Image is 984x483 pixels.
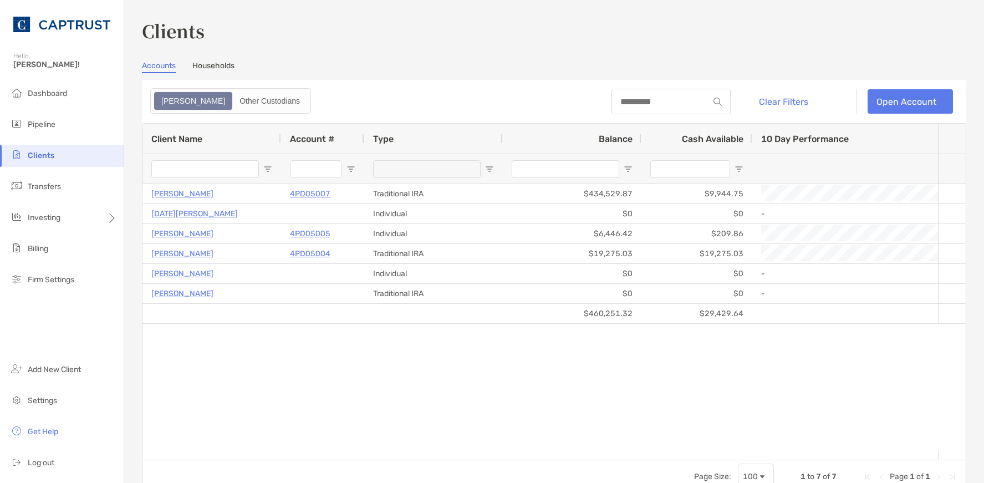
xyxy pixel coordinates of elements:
img: get-help icon [10,424,23,438]
div: Traditional IRA [364,244,503,263]
div: $0 [641,264,752,283]
a: Open Account [868,89,953,114]
span: 7 [816,472,821,481]
img: clients icon [10,148,23,161]
div: $9,944.75 [641,184,752,204]
span: Log out [28,458,54,467]
img: transfers icon [10,179,23,192]
button: Open Filter Menu [485,165,494,174]
span: of [823,472,830,481]
input: Client Name Filter Input [151,160,259,178]
div: $460,251.32 [503,304,641,323]
span: Firm Settings [28,275,74,284]
div: $6,446.42 [503,224,641,243]
div: Traditional IRA [364,184,503,204]
span: Investing [28,213,60,222]
span: [PERSON_NAME]! [13,60,117,69]
span: to [807,472,814,481]
button: Open Filter Menu [346,165,355,174]
a: 4PD05005 [290,227,330,241]
a: Households [192,61,234,73]
a: [PERSON_NAME] [151,227,213,241]
span: of [916,472,924,481]
div: Last Page [948,472,957,481]
span: Add New Client [28,365,81,374]
button: Open Filter Menu [735,165,743,174]
div: $0 [641,284,752,303]
div: Individual [364,224,503,243]
h3: Clients [142,18,966,43]
a: 4PD05004 [290,247,330,261]
div: $434,529.87 [503,184,641,204]
img: investing icon [10,210,23,223]
a: [PERSON_NAME] [151,187,213,201]
span: Page [890,472,908,481]
img: input icon [713,98,722,106]
span: Billing [28,244,48,253]
div: $0 [503,264,641,283]
div: $209.86 [641,224,752,243]
div: $19,275.03 [503,244,641,263]
div: - [761,205,965,223]
input: Account # Filter Input [290,160,342,178]
span: Client Name [151,134,202,144]
div: Other Custodians [233,93,306,109]
button: Open Filter Menu [624,165,633,174]
div: $19,275.03 [641,244,752,263]
span: Pipeline [28,120,55,129]
span: Type [373,134,394,144]
div: Next Page [935,472,944,481]
span: 1 [801,472,805,481]
img: settings icon [10,393,23,406]
div: $0 [641,204,752,223]
span: 1 [925,472,930,481]
button: Open Filter Menu [263,165,272,174]
button: Clear Filters [742,89,817,114]
div: Zoe [155,93,231,109]
img: dashboard icon [10,86,23,99]
a: [DATE][PERSON_NAME] [151,207,238,221]
input: Balance Filter Input [512,160,619,178]
span: Settings [28,396,57,405]
div: Previous Page [876,472,885,481]
div: $0 [503,204,641,223]
a: [PERSON_NAME] [151,267,213,281]
img: add_new_client icon [10,362,23,375]
div: Individual [364,264,503,283]
img: billing icon [10,241,23,255]
div: 10 Day Performance [761,124,852,154]
div: $0 [503,284,641,303]
div: - [761,284,965,303]
div: - [761,265,965,283]
a: [PERSON_NAME] [151,287,213,301]
div: Traditional IRA [364,284,503,303]
span: Get Help [28,427,58,436]
span: 1 [910,472,915,481]
span: Transfers [28,182,61,191]
a: [PERSON_NAME] [151,247,213,261]
span: Balance [599,134,633,144]
a: Accounts [142,61,176,73]
input: Cash Available Filter Input [650,160,730,178]
img: logout icon [10,455,23,469]
img: CAPTRUST Logo [13,4,110,44]
span: Account # [290,134,334,144]
div: segmented control [150,88,311,114]
div: Page Size: [694,472,731,481]
div: $29,429.64 [641,304,752,323]
div: Individual [364,204,503,223]
img: pipeline icon [10,117,23,130]
div: 100 [743,472,758,481]
a: 4PD05007 [290,187,330,201]
span: Cash Available [682,134,743,144]
img: firm-settings icon [10,272,23,286]
div: First Page [863,472,872,481]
